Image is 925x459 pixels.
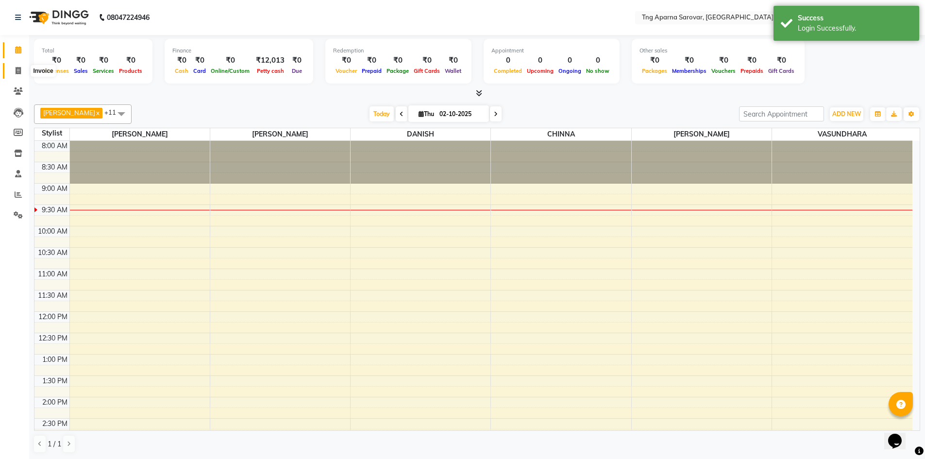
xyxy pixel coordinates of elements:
div: ₹0 [71,55,90,66]
div: 11:00 AM [36,269,69,279]
div: ₹0 [333,55,359,66]
span: Petty cash [254,68,286,74]
div: ₹0 [738,55,766,66]
span: Online/Custom [208,68,252,74]
div: Stylist [34,128,69,138]
span: CHINNA [491,128,631,140]
div: 1:30 PM [40,376,69,386]
div: 9:00 AM [40,184,69,194]
span: 1 / 1 [48,439,61,449]
span: [PERSON_NAME] [210,128,350,140]
input: Search Appointment [739,106,824,121]
div: 2:00 PM [40,397,69,408]
span: Upcoming [524,68,556,74]
div: ₹0 [288,55,305,66]
div: 10:00 AM [36,226,69,237]
div: ₹0 [709,55,738,66]
div: 9:30 AM [40,205,69,215]
span: [PERSON_NAME] [632,128,772,140]
span: Wallet [442,68,464,74]
div: 11:30 AM [36,290,69,301]
span: Prepaid [359,68,384,74]
div: ₹0 [359,55,384,66]
div: 0 [524,55,556,66]
div: Other sales [639,47,797,55]
div: 0 [491,55,524,66]
span: Thu [416,110,437,118]
div: 8:00 AM [40,141,69,151]
div: 0 [584,55,612,66]
div: ₹0 [172,55,191,66]
div: 12:30 PM [36,333,69,343]
span: Gift Cards [411,68,442,74]
div: Login Successfully. [798,23,912,34]
span: [PERSON_NAME] [43,109,95,117]
div: 10:30 AM [36,248,69,258]
div: 1:00 PM [40,355,69,365]
input: 2025-10-02 [437,107,485,121]
button: ADD NEW [830,107,863,121]
span: Due [289,68,304,74]
div: ₹0 [384,55,411,66]
div: ₹0 [191,55,208,66]
div: 2:30 PM [40,419,69,429]
div: ₹12,013 [252,55,288,66]
div: ₹0 [766,55,797,66]
div: ₹0 [208,55,252,66]
div: Success [798,13,912,23]
div: Appointment [491,47,612,55]
span: Packages [639,68,670,74]
b: 08047224946 [107,4,150,31]
div: ₹0 [670,55,709,66]
div: ₹0 [117,55,145,66]
span: Completed [491,68,524,74]
span: Card [191,68,208,74]
div: Finance [172,47,305,55]
div: 12:00 PM [36,312,69,322]
span: Package [384,68,411,74]
a: x [95,109,100,117]
div: Total [42,47,145,55]
span: Ongoing [556,68,584,74]
span: Products [117,68,145,74]
span: +11 [104,108,123,116]
span: Vouchers [709,68,738,74]
span: Services [90,68,117,74]
span: Sales [71,68,90,74]
div: ₹0 [42,55,71,66]
iframe: chat widget [884,420,915,449]
span: No show [584,68,612,74]
div: ₹0 [90,55,117,66]
div: ₹0 [411,55,442,66]
div: 0 [556,55,584,66]
span: Gift Cards [766,68,797,74]
img: logo [25,4,91,31]
span: Prepaids [738,68,766,74]
div: ₹0 [442,55,464,66]
span: Voucher [333,68,359,74]
span: Memberships [670,68,709,74]
div: ₹0 [639,55,670,66]
span: ADD NEW [832,110,861,118]
span: Today [370,106,394,121]
span: Cash [172,68,191,74]
div: 8:30 AM [40,162,69,172]
span: DANISH [351,128,490,140]
div: Invoice [31,65,55,77]
div: Redemption [333,47,464,55]
span: [PERSON_NAME] [70,128,210,140]
span: VASUNDHARA [772,128,912,140]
